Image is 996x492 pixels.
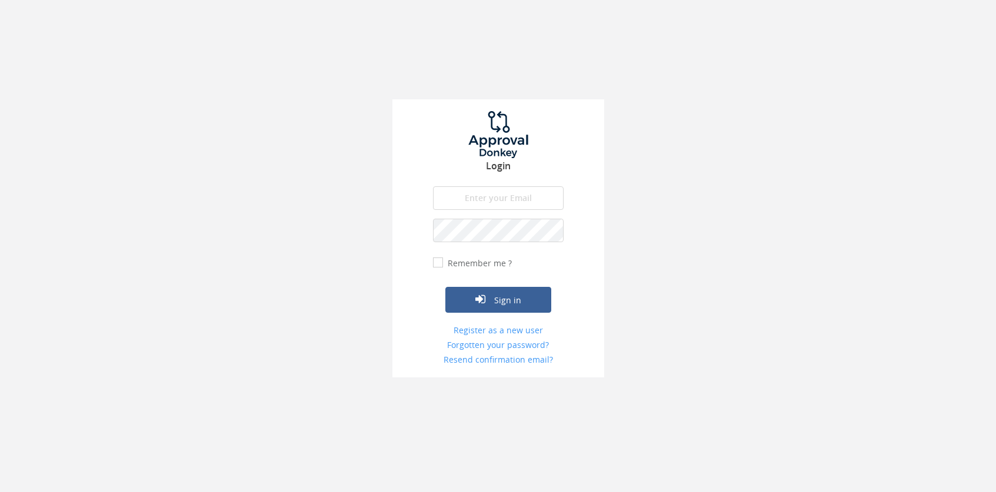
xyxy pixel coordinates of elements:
[392,161,604,172] h3: Login
[433,354,564,366] a: Resend confirmation email?
[433,339,564,351] a: Forgotten your password?
[445,287,551,313] button: Sign in
[454,111,542,158] img: logo.png
[445,257,512,269] label: Remember me ?
[433,324,564,336] a: Register as a new user
[433,186,564,210] input: Enter your Email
